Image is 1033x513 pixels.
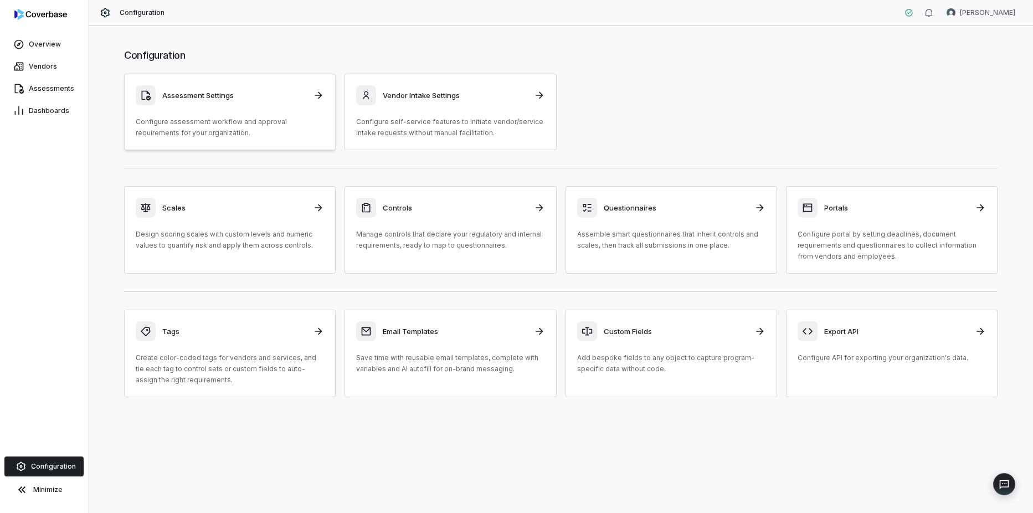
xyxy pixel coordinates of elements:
span: Minimize [33,485,63,494]
p: Design scoring scales with custom levels and numeric values to quantify risk and apply them acros... [136,229,324,251]
span: Configuration [120,8,165,17]
h3: Scales [162,203,306,213]
p: Configure portal by setting deadlines, document requirements and questionnaires to collect inform... [798,229,986,262]
h3: Controls [383,203,527,213]
h3: Email Templates [383,326,527,336]
img: Kimberly Kimmick avatar [947,8,955,17]
p: Manage controls that declare your regulatory and internal requirements, ready to map to questionn... [356,229,544,251]
a: Email TemplatesSave time with reusable email templates, complete with variables and AI autofill f... [345,310,556,397]
h1: Configuration [124,48,998,63]
h3: Assessment Settings [162,90,306,100]
h3: Vendor Intake Settings [383,90,527,100]
a: ScalesDesign scoring scales with custom levels and numeric values to quantify risk and apply them... [124,186,336,274]
p: Configure self-service features to initiate vendor/service intake requests without manual facilit... [356,116,544,138]
h3: Tags [162,326,306,336]
a: Custom FieldsAdd bespoke fields to any object to capture program-specific data without code. [566,310,777,397]
a: Overview [2,34,86,54]
button: Minimize [4,479,84,501]
span: Assessments [29,84,74,93]
button: Kimberly Kimmick avatar[PERSON_NAME] [940,4,1022,21]
a: Assessments [2,79,86,99]
h3: Portals [824,203,968,213]
a: Dashboards [2,101,86,121]
a: QuestionnairesAssemble smart questionnaires that inherit controls and scales, then track all subm... [566,186,777,274]
h3: Custom Fields [604,326,748,336]
a: Assessment SettingsConfigure assessment workflow and approval requirements for your organization. [124,74,336,150]
p: Create color-coded tags for vendors and services, and tie each tag to control sets or custom fiel... [136,352,324,386]
p: Save time with reusable email templates, complete with variables and AI autofill for on-brand mes... [356,352,544,375]
p: Configure API for exporting your organization's data. [798,352,986,363]
img: logo-D7KZi-bG.svg [14,9,67,20]
span: Overview [29,40,61,49]
span: Dashboards [29,106,69,115]
p: Assemble smart questionnaires that inherit controls and scales, then track all submissions in one... [577,229,765,251]
a: Configuration [4,456,84,476]
a: Vendor Intake SettingsConfigure self-service features to initiate vendor/service intake requests ... [345,74,556,150]
a: Export APIConfigure API for exporting your organization's data. [786,310,998,397]
a: Vendors [2,57,86,76]
p: Configure assessment workflow and approval requirements for your organization. [136,116,324,138]
span: [PERSON_NAME] [960,8,1015,17]
p: Add bespoke fields to any object to capture program-specific data without code. [577,352,765,375]
span: Configuration [31,462,76,471]
a: PortalsConfigure portal by setting deadlines, document requirements and questionnaires to collect... [786,186,998,274]
span: Vendors [29,62,57,71]
a: ControlsManage controls that declare your regulatory and internal requirements, ready to map to q... [345,186,556,274]
h3: Export API [824,326,968,336]
a: TagsCreate color-coded tags for vendors and services, and tie each tag to control sets or custom ... [124,310,336,397]
h3: Questionnaires [604,203,748,213]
